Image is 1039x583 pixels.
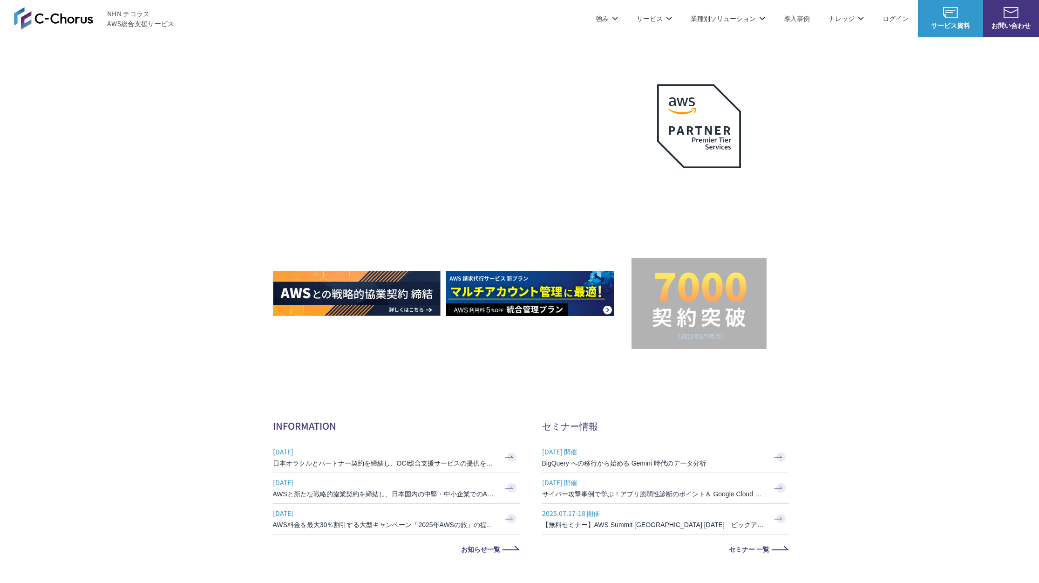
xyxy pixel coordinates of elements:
[273,271,441,316] img: AWSとの戦略的協業契約 締結
[688,179,709,193] em: AWS
[273,520,496,529] h3: AWS料金を最大30％割引する大型キャンペーン「2025年AWSの旅」の提供を開始
[650,272,748,340] img: 契約件数
[107,9,175,28] span: NHN テコラス AWS総合支援サービス
[273,153,632,243] h1: AWS ジャーニーの 成功を実現
[1004,7,1019,18] img: お問い合わせ
[273,475,496,489] span: [DATE]
[784,14,810,23] a: 導入事例
[637,14,672,23] p: サービス
[542,489,766,499] h3: サイバー攻撃事例で学ぶ！アプリ脆弱性診断のポイント＆ Google Cloud セキュリティ対策
[542,520,766,529] h3: 【無料セミナー】AWS Summit [GEOGRAPHIC_DATA] [DATE] ピックアップセッション
[542,506,766,520] span: 2025.07.17-18 開催
[273,489,496,499] h3: AWSと新たな戦略的協業契約を締結し、日本国内の中堅・中小企業でのAWS活用を加速
[828,14,864,23] p: ナレッジ
[273,546,520,552] a: お知らせ一覧
[596,14,618,23] p: 強み
[883,14,909,23] a: ログイン
[542,546,789,552] a: セミナー 一覧
[14,7,93,29] img: AWS総合支援サービス C-Chorus
[273,459,496,468] h3: 日本オラクルとパートナー契約を締結し、OCI総合支援サービスの提供を開始
[542,504,789,534] a: 2025.07.17-18 開催 【無料セミナー】AWS Summit [GEOGRAPHIC_DATA] [DATE] ピックアップセッション
[542,419,789,432] h2: セミナー情報
[273,103,632,144] p: AWSの導入からコスト削減、 構成・運用の最適化からデータ活用まで 規模や業種業態を問わない マネージドサービスで
[14,7,175,29] a: AWS総合支援サービス C-Chorus NHN テコラスAWS総合支援サービス
[446,271,614,316] img: AWS請求代行サービス 統合管理プラン
[943,7,958,18] img: AWS総合支援サービス C-Chorus サービス資料
[542,445,766,459] span: [DATE] 開催
[273,445,496,459] span: [DATE]
[273,504,520,534] a: [DATE] AWS料金を最大30％割引する大型キャンペーン「2025年AWSの旅」の提供を開始
[542,475,766,489] span: [DATE] 開催
[918,21,983,30] span: サービス資料
[983,21,1039,30] span: お問い合わせ
[542,459,766,468] h3: BigQuery への移行から始める Gemini 時代のデータ分析
[542,473,789,503] a: [DATE] 開催 サイバー攻撃事例で学ぶ！アプリ脆弱性診断のポイント＆ Google Cloud セキュリティ対策
[657,84,741,168] img: AWSプレミアティアサービスパートナー
[273,473,520,503] a: [DATE] AWSと新たな戦略的協業契約を締結し、日本国内の中堅・中小企業でのAWS活用を加速
[646,179,752,215] p: 最上位プレミアティア サービスパートナー
[273,506,496,520] span: [DATE]
[273,419,520,432] h2: INFORMATION
[691,14,765,23] p: 業種別ソリューション
[273,442,520,473] a: [DATE] 日本オラクルとパートナー契約を締結し、OCI総合支援サービスの提供を開始
[542,442,789,473] a: [DATE] 開催 BigQuery への移行から始める Gemini 時代のデータ分析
